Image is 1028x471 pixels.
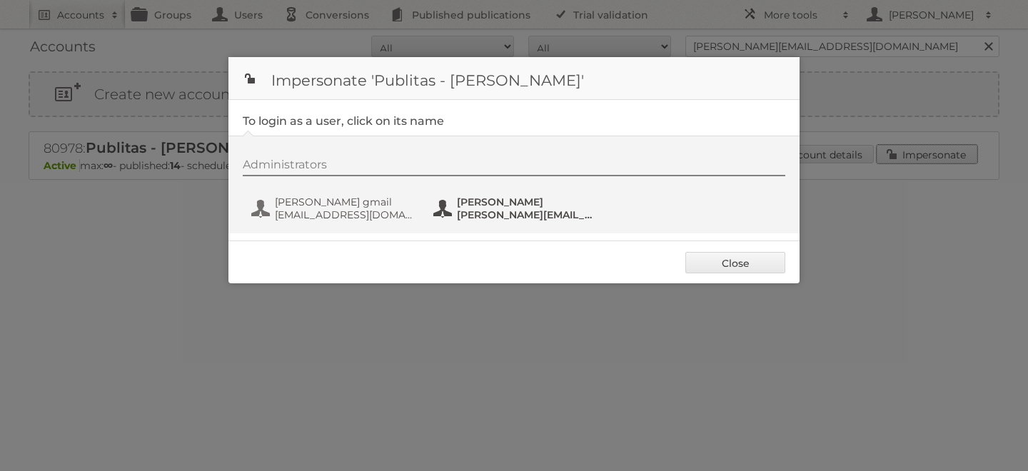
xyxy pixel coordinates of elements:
[275,208,413,221] span: [EMAIL_ADDRESS][DOMAIN_NAME]
[250,194,418,223] button: [PERSON_NAME] gmail [EMAIL_ADDRESS][DOMAIN_NAME]
[275,196,413,208] span: [PERSON_NAME] gmail
[228,57,800,100] h1: Impersonate 'Publitas - [PERSON_NAME]'
[432,194,600,223] button: [PERSON_NAME] [PERSON_NAME][EMAIL_ADDRESS][DOMAIN_NAME]
[457,196,595,208] span: [PERSON_NAME]
[457,208,595,221] span: [PERSON_NAME][EMAIL_ADDRESS][DOMAIN_NAME]
[243,158,785,176] div: Administrators
[685,252,785,273] a: Close
[243,114,444,128] legend: To login as a user, click on its name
